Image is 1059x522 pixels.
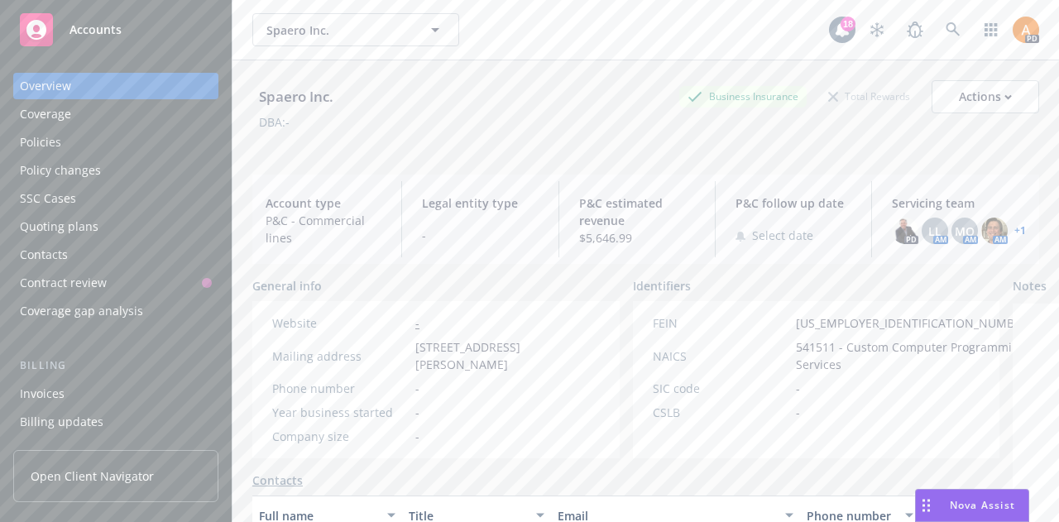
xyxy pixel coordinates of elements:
[20,185,76,212] div: SSC Cases
[653,404,789,421] div: CSLB
[415,380,419,397] span: -
[892,194,1026,212] span: Servicing team
[20,73,71,99] div: Overview
[266,212,381,247] span: P&C - Commercial lines
[20,381,65,407] div: Invoices
[796,338,1033,373] span: 541511 - Custom Computer Programming Services
[20,242,68,268] div: Contacts
[13,270,218,296] a: Contract review
[579,229,695,247] span: $5,646.99
[415,315,419,331] a: -
[916,490,937,521] div: Drag to move
[653,347,789,365] div: NAICS
[915,489,1029,522] button: Nova Assist
[252,13,459,46] button: Spaero Inc.
[272,314,409,332] div: Website
[266,194,381,212] span: Account type
[13,101,218,127] a: Coverage
[20,298,143,324] div: Coverage gap analysis
[13,7,218,53] a: Accounts
[975,13,1008,46] a: Switch app
[422,194,538,212] span: Legal entity type
[13,409,218,435] a: Billing updates
[20,129,61,156] div: Policies
[13,73,218,99] a: Overview
[955,223,975,240] span: MQ
[653,380,789,397] div: SIC code
[633,277,691,295] span: Identifiers
[13,185,218,212] a: SSC Cases
[252,277,322,295] span: General info
[415,428,419,445] span: -
[20,157,101,184] div: Policy changes
[13,242,218,268] a: Contacts
[752,227,813,244] span: Select date
[796,404,800,421] span: -
[1013,277,1047,297] span: Notes
[415,404,419,421] span: -
[13,357,218,374] div: Billing
[415,338,600,373] span: [STREET_ADDRESS][PERSON_NAME]
[272,428,409,445] div: Company size
[272,347,409,365] div: Mailing address
[13,129,218,156] a: Policies
[932,80,1039,113] button: Actions
[892,218,918,244] img: photo
[259,113,290,131] div: DBA: -
[20,213,98,240] div: Quoting plans
[959,81,1012,113] div: Actions
[860,13,894,46] a: Stop snowing
[736,194,851,212] span: P&C follow up date
[20,409,103,435] div: Billing updates
[252,472,303,489] a: Contacts
[422,227,538,244] span: -
[1013,17,1039,43] img: photo
[679,86,807,107] div: Business Insurance
[13,157,218,184] a: Policy changes
[841,17,855,31] div: 18
[1014,226,1026,236] a: +1
[796,380,800,397] span: -
[898,13,932,46] a: Report a Bug
[69,23,122,36] span: Accounts
[653,314,789,332] div: FEIN
[20,101,71,127] div: Coverage
[20,270,107,296] div: Contract review
[579,194,695,229] span: P&C estimated revenue
[937,13,970,46] a: Search
[13,381,218,407] a: Invoices
[13,298,218,324] a: Coverage gap analysis
[796,314,1033,332] span: [US_EMPLOYER_IDENTIFICATION_NUMBER]
[252,86,340,108] div: Spaero Inc.
[272,380,409,397] div: Phone number
[31,467,154,485] span: Open Client Navigator
[266,22,410,39] span: Spaero Inc.
[981,218,1008,244] img: photo
[928,223,942,240] span: LL
[13,213,218,240] a: Quoting plans
[950,498,1015,512] span: Nova Assist
[272,404,409,421] div: Year business started
[820,86,918,107] div: Total Rewards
